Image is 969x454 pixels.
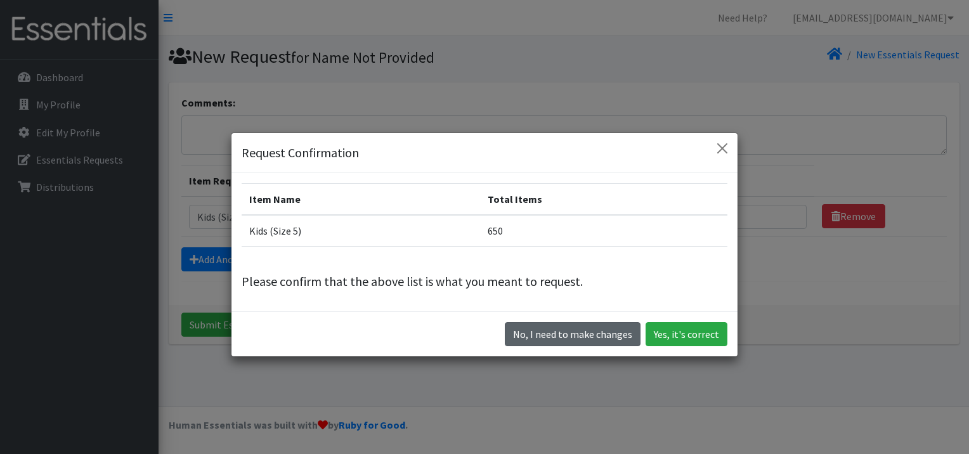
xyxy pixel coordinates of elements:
button: Close [712,138,732,159]
button: No I need to make changes [505,322,641,346]
td: 650 [480,215,727,247]
th: Item Name [242,184,480,216]
button: Yes, it's correct [646,322,727,346]
p: Please confirm that the above list is what you meant to request. [242,272,727,291]
h5: Request Confirmation [242,143,359,162]
td: Kids (Size 5) [242,215,480,247]
th: Total Items [480,184,727,216]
